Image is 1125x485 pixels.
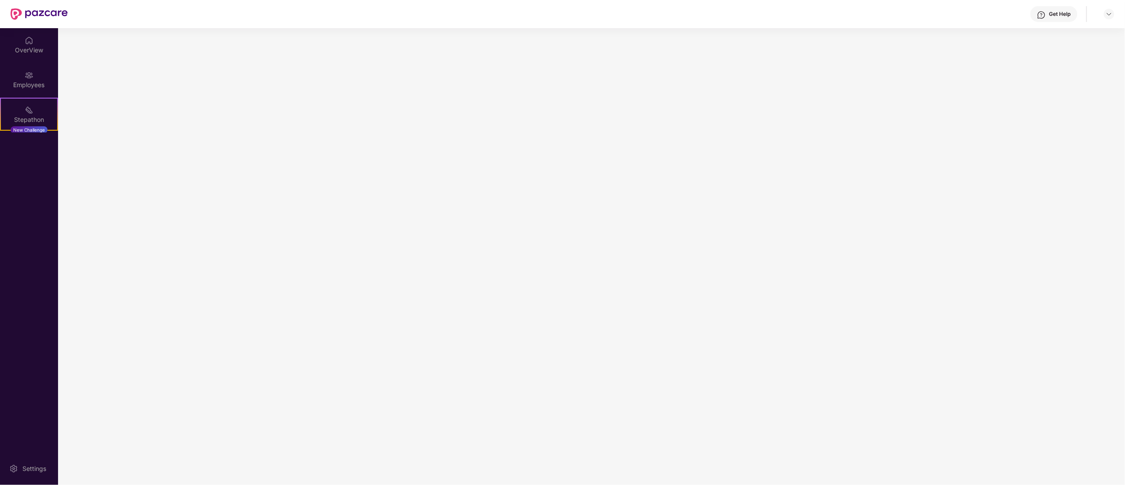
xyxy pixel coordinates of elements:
[1,115,57,124] div: Stepathon
[25,106,33,114] img: svg+xml;base64,PHN2ZyB4bWxucz0iaHR0cDovL3d3dy53My5vcmcvMjAwMC9zdmciIHdpZHRoPSIyMSIgaGVpZ2h0PSIyMC...
[1037,11,1046,19] img: svg+xml;base64,PHN2ZyBpZD0iSGVscC0zMngzMiIgeG1sbnM9Imh0dHA6Ly93d3cudzMub3JnLzIwMDAvc3ZnIiB3aWR0aD...
[9,464,18,473] img: svg+xml;base64,PHN2ZyBpZD0iU2V0dGluZy0yMHgyMCIgeG1sbnM9Imh0dHA6Ly93d3cudzMub3JnLzIwMDAvc3ZnIiB3aW...
[20,464,49,473] div: Settings
[11,8,68,20] img: New Pazcare Logo
[1106,11,1113,18] img: svg+xml;base64,PHN2ZyBpZD0iRHJvcGRvd24tMzJ4MzIiIHhtbG5zPSJodHRwOi8vd3d3LnczLm9yZy8yMDAwL3N2ZyIgd2...
[1049,11,1071,18] div: Get Help
[25,71,33,80] img: svg+xml;base64,PHN2ZyBpZD0iRW1wbG95ZWVzIiB4bWxucz0iaHR0cDovL3d3dy53My5vcmcvMjAwMC9zdmciIHdpZHRoPS...
[11,126,47,133] div: New Challenge
[25,36,33,45] img: svg+xml;base64,PHN2ZyBpZD0iSG9tZSIgeG1sbnM9Imh0dHA6Ly93d3cudzMub3JnLzIwMDAvc3ZnIiB3aWR0aD0iMjAiIG...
